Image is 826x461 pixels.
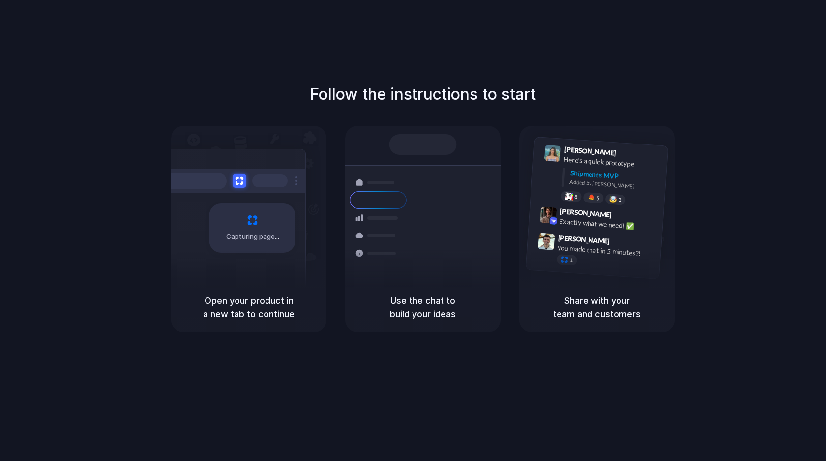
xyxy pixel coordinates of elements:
[609,196,618,203] div: 🤯
[226,232,281,242] span: Capturing page
[310,83,536,106] h1: Follow the instructions to start
[183,294,315,320] h5: Open your product in a new tab to continue
[357,294,489,320] h5: Use the chat to build your ideas
[570,258,573,263] span: 1
[558,232,610,247] span: [PERSON_NAME]
[570,168,661,184] div: Shipments MVP
[559,216,657,232] div: Exactly what we need! ✅
[560,206,612,220] span: [PERSON_NAME]
[615,210,635,222] span: 9:42 AM
[569,178,660,192] div: Added by [PERSON_NAME]
[574,194,578,200] span: 8
[563,154,662,171] div: Here's a quick prototype
[531,294,663,320] h5: Share with your team and customers
[557,242,655,259] div: you made that in 5 minutes?!
[619,149,639,161] span: 9:41 AM
[596,196,600,201] span: 5
[564,144,616,158] span: [PERSON_NAME]
[613,237,633,249] span: 9:47 AM
[619,197,622,202] span: 3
